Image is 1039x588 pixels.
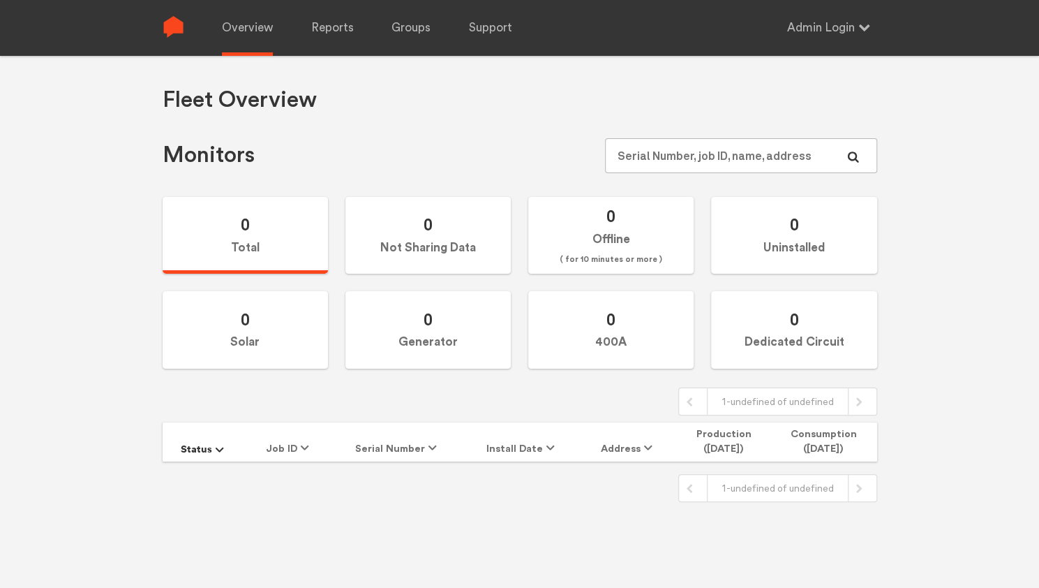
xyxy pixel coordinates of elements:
[789,214,798,235] span: 0
[333,422,465,462] th: Serial Number
[711,291,876,369] label: Dedicated Circuit
[163,86,317,115] h1: Fleet Overview
[528,291,694,369] label: 400A
[528,197,694,274] label: Offline
[711,197,876,274] label: Uninstalled
[248,422,333,462] th: Job ID
[605,138,876,173] input: Serial Number, job ID, name, address
[241,309,250,330] span: 0
[163,141,255,170] h1: Monitors
[163,291,328,369] label: Solar
[707,475,849,501] div: 1-undefined of undefined
[677,422,770,462] th: Production ([DATE])
[606,309,615,330] span: 0
[465,422,582,462] th: Install Date
[606,206,615,226] span: 0
[707,388,849,415] div: 1-undefined of undefined
[424,309,433,330] span: 0
[560,251,662,268] span: ( for 10 minutes or more )
[581,422,677,462] th: Address
[770,422,876,462] th: Consumption ([DATE])
[424,214,433,235] span: 0
[345,291,511,369] label: Generator
[163,422,248,462] th: Status
[163,197,328,274] label: Total
[345,197,511,274] label: Not Sharing Data
[789,309,798,330] span: 0
[163,16,184,38] img: Sense Logo
[241,214,250,235] span: 0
